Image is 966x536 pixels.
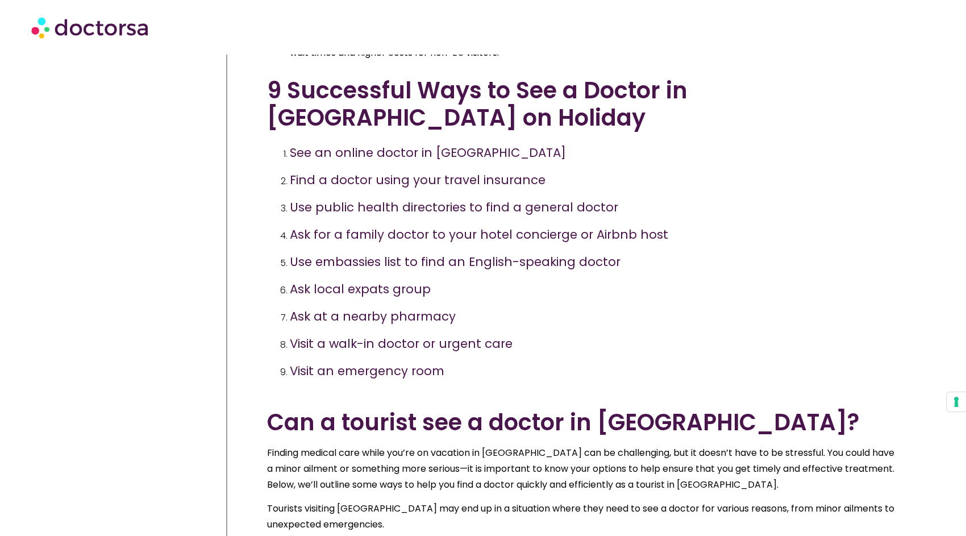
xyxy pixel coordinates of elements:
[290,308,456,325] h3: Ask at a nearby pharmacy
[290,335,513,352] h3: Visit a walk-in doctor or urgent care
[267,409,897,436] h2: Can a tourist see a doctor in [GEOGRAPHIC_DATA]?
[947,392,966,412] button: Your consent preferences for tracking technologies
[290,226,668,243] h3: Ask for a family doctor to your hotel concierge or Airbnb host
[290,144,566,161] h3: See an online doctor in [GEOGRAPHIC_DATA]
[290,199,618,215] h3: Use public health directories to find a general doctor
[290,363,444,379] h3: Visit an emergency room
[290,254,621,270] h3: Use embassies list to find an English-speaking doctor
[290,281,431,297] h3: Ask local expats group
[267,502,894,531] span: Tourists visiting [GEOGRAPHIC_DATA] may end up in a situation where they need to see a doctor for...
[290,172,546,188] h3: Find a doctor using your travel insurance
[267,77,890,131] h2: 9 Successful Ways to See a Doctor in [GEOGRAPHIC_DATA] on Holiday
[267,446,894,491] span: Finding medical care while you’re on vacation in [GEOGRAPHIC_DATA] can be challenging, but it doe...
